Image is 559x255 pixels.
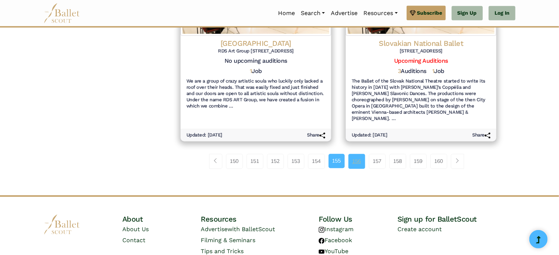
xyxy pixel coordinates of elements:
[430,154,447,168] a: 160
[352,78,490,121] h6: The Ballet of the Slovak National Theatre started to write its history in [DATE] with [PERSON_NAM...
[397,214,515,224] h4: Sign up for BalletScout
[452,6,483,21] a: Sign Up
[201,214,319,224] h4: Resources
[201,226,275,233] a: Advertisewith BalletScout
[319,237,352,244] a: Facebook
[319,227,325,233] img: instagram logo
[226,154,243,168] a: 150
[186,48,325,54] h6: RDS Art Group [STREET_ADDRESS]
[360,6,400,21] a: Resources
[410,9,416,17] img: gem.svg
[122,214,201,224] h4: About
[201,237,255,244] a: Filming & Seminars
[352,39,490,48] h4: Slovakian National Ballet
[319,214,397,224] h4: Follow Us
[352,48,490,54] h6: [STREET_ADDRESS]
[319,226,353,233] a: Instagram
[410,154,427,168] a: 159
[489,6,515,21] a: Log In
[186,132,222,138] h6: Updated: [DATE]
[227,226,275,233] span: with BalletScout
[186,57,325,65] h5: No upcoming auditions
[209,154,468,168] nav: Page navigation example
[288,154,304,168] a: 153
[394,57,448,64] a: Upcoming Auditions
[122,237,145,244] a: Contact
[319,248,348,255] a: YouTube
[348,154,365,168] a: 156
[369,154,386,168] a: 157
[250,68,252,74] span: 1
[352,132,388,138] h6: Updated: [DATE]
[250,68,262,75] h5: Job
[267,154,284,168] a: 152
[275,6,298,21] a: Home
[44,214,80,234] img: logo
[397,226,442,233] a: Create account
[398,68,401,74] span: 3
[329,154,345,168] a: 155
[247,154,263,168] a: 151
[407,6,446,20] a: Subscribe
[389,154,406,168] a: 158
[186,78,325,109] h6: We are a group of crazy artistic souls who luckily only lacked a roof over their heads. That was ...
[186,39,325,48] h4: [GEOGRAPHIC_DATA]
[201,248,244,255] a: Tips and Tricks
[308,154,325,168] a: 154
[122,226,149,233] a: About Us
[398,68,426,75] h5: Auditions
[307,132,325,138] h6: Share
[432,68,444,75] h5: Job
[319,249,325,255] img: youtube logo
[417,9,443,17] span: Subscribe
[432,68,434,74] span: 1
[472,132,490,138] h6: Share
[328,6,360,21] a: Advertise
[298,6,328,21] a: Search
[319,238,325,244] img: facebook logo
